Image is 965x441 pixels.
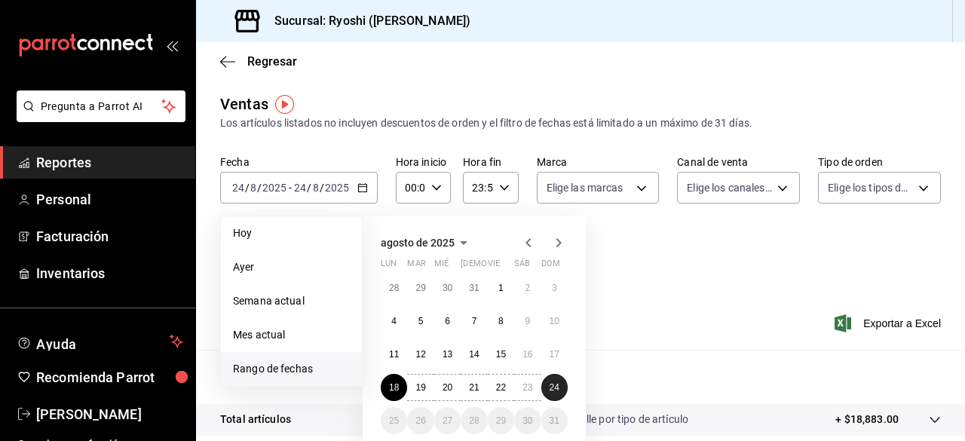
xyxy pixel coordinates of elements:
abbr: 30 de julio de 2025 [443,283,452,293]
span: [PERSON_NAME] [36,404,183,424]
span: Pregunta a Parrot AI [41,99,162,115]
button: Pregunta a Parrot AI [17,90,185,122]
abbr: 11 de agosto de 2025 [389,349,399,360]
button: 30 de julio de 2025 [434,274,461,302]
a: Pregunta a Parrot AI [11,109,185,125]
button: 21 de agosto de 2025 [461,374,487,401]
abbr: jueves [461,259,550,274]
abbr: 8 de agosto de 2025 [498,316,504,326]
abbr: 27 de agosto de 2025 [443,415,452,426]
button: 25 de agosto de 2025 [381,407,407,434]
button: Exportar a Excel [838,314,941,332]
div: Los artículos listados no incluyen descuentos de orden y el filtro de fechas está limitado a un m... [220,115,941,131]
span: / [245,182,250,194]
button: open_drawer_menu [166,39,178,51]
span: Personal [36,189,183,210]
button: 31 de agosto de 2025 [541,407,568,434]
abbr: 17 de agosto de 2025 [550,349,559,360]
abbr: 30 de agosto de 2025 [522,415,532,426]
abbr: 15 de agosto de 2025 [496,349,506,360]
button: 13 de agosto de 2025 [434,341,461,368]
span: Recomienda Parrot [36,367,183,387]
abbr: 13 de agosto de 2025 [443,349,452,360]
button: Regresar [220,54,297,69]
button: 12 de agosto de 2025 [407,341,433,368]
input: -- [231,182,245,194]
button: 19 de agosto de 2025 [407,374,433,401]
button: 3 de agosto de 2025 [541,274,568,302]
abbr: 6 de agosto de 2025 [445,316,450,326]
button: 9 de agosto de 2025 [514,308,541,335]
abbr: 21 de agosto de 2025 [469,382,479,393]
input: -- [250,182,257,194]
span: Elige los tipos de orden [828,180,913,195]
input: -- [293,182,307,194]
abbr: 4 de agosto de 2025 [391,316,397,326]
button: 4 de agosto de 2025 [381,308,407,335]
button: 22 de agosto de 2025 [488,374,514,401]
span: Hoy [233,225,350,241]
abbr: 31 de agosto de 2025 [550,415,559,426]
div: Ventas [220,93,268,115]
abbr: 22 de agosto de 2025 [496,382,506,393]
button: 10 de agosto de 2025 [541,308,568,335]
abbr: miércoles [434,259,449,274]
span: Ayuda [36,332,164,351]
abbr: 29 de agosto de 2025 [496,415,506,426]
label: Canal de venta [677,157,800,167]
button: 5 de agosto de 2025 [407,308,433,335]
span: Rango de fechas [233,361,350,377]
label: Tipo de orden [818,157,941,167]
abbr: 2 de agosto de 2025 [525,283,530,293]
abbr: sábado [514,259,530,274]
span: Facturación [36,226,183,247]
button: 15 de agosto de 2025 [488,341,514,368]
button: 24 de agosto de 2025 [541,374,568,401]
abbr: 9 de agosto de 2025 [525,316,530,326]
abbr: viernes [488,259,500,274]
abbr: 26 de agosto de 2025 [415,415,425,426]
button: 18 de agosto de 2025 [381,374,407,401]
button: 20 de agosto de 2025 [434,374,461,401]
button: 27 de agosto de 2025 [434,407,461,434]
span: Regresar [247,54,297,69]
span: Semana actual [233,293,350,309]
button: 1 de agosto de 2025 [488,274,514,302]
abbr: 19 de agosto de 2025 [415,382,425,393]
img: Tooltip marker [275,95,294,114]
p: Total artículos [220,412,291,427]
button: 28 de julio de 2025 [381,274,407,302]
h3: Sucursal: Ryoshi ([PERSON_NAME]) [262,12,470,30]
button: 11 de agosto de 2025 [381,341,407,368]
span: Inventarios [36,263,183,283]
abbr: 24 de agosto de 2025 [550,382,559,393]
label: Hora inicio [396,157,451,167]
button: 7 de agosto de 2025 [461,308,487,335]
span: Mes actual [233,327,350,343]
button: 30 de agosto de 2025 [514,407,541,434]
button: 16 de agosto de 2025 [514,341,541,368]
abbr: 25 de agosto de 2025 [389,415,399,426]
button: agosto de 2025 [381,234,473,252]
button: 6 de agosto de 2025 [434,308,461,335]
abbr: 14 de agosto de 2025 [469,349,479,360]
abbr: 3 de agosto de 2025 [552,283,557,293]
abbr: martes [407,259,425,274]
abbr: lunes [381,259,397,274]
abbr: 20 de agosto de 2025 [443,382,452,393]
span: Ayer [233,259,350,275]
abbr: domingo [541,259,560,274]
button: 14 de agosto de 2025 [461,341,487,368]
span: / [257,182,262,194]
input: ---- [262,182,287,194]
label: Hora fin [463,157,518,167]
p: + $18,883.00 [835,412,899,427]
span: Reportes [36,152,183,173]
span: / [307,182,311,194]
abbr: 12 de agosto de 2025 [415,349,425,360]
button: 31 de julio de 2025 [461,274,487,302]
button: 17 de agosto de 2025 [541,341,568,368]
span: agosto de 2025 [381,237,455,249]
